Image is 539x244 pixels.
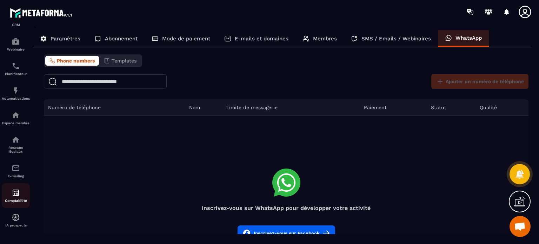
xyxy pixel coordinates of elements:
[455,35,482,41] p: WhatsApp
[2,159,30,183] a: emailemailE-mailing
[12,189,20,197] img: accountant
[510,216,531,237] div: Ouvrir le chat
[10,6,73,19] img: logo
[12,86,20,95] img: automations
[235,35,288,42] p: E-mails et domaines
[238,225,335,241] button: Inscrivez-vous sur Facebook
[51,35,80,42] p: Paramètres
[100,56,141,66] button: Templates
[2,121,30,125] p: Espace membre
[12,62,20,70] img: scheduler
[185,99,222,116] th: Nom
[360,99,427,116] th: Paiement
[105,35,138,42] p: Abonnement
[361,35,431,42] p: SMS / Emails / Webinaires
[2,47,30,51] p: Webinaire
[427,99,475,116] th: Statut
[2,130,30,159] a: social-networksocial-networkRéseaux Sociaux
[2,32,30,57] a: automationsautomationsWebinaire
[57,58,95,64] span: Phone numbers
[12,213,20,222] img: automations
[12,37,20,46] img: automations
[12,136,20,144] img: social-network
[162,35,210,42] p: Mode de paiement
[2,183,30,208] a: accountantaccountantComptabilité
[44,99,185,116] th: Numéro de téléphone
[2,174,30,178] p: E-mailing
[2,199,30,203] p: Comptabilité
[2,97,30,100] p: Automatisations
[2,23,30,27] p: CRM
[2,223,30,227] p: IA prospects
[475,99,528,116] th: Qualité
[112,58,137,64] span: Templates
[45,56,99,66] button: Phone numbers
[2,57,30,81] a: schedulerschedulerPlanificateur
[2,81,30,106] a: automationsautomationsAutomatisations
[44,205,528,211] h4: Inscrivez-vous sur WhatsApp pour développer votre activité
[12,111,20,119] img: automations
[2,146,30,153] p: Réseaux Sociaux
[313,35,337,42] p: Membres
[12,164,20,172] img: email
[2,106,30,130] a: automationsautomationsEspace membre
[2,72,30,76] p: Planificateur
[222,99,360,116] th: Limite de messagerie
